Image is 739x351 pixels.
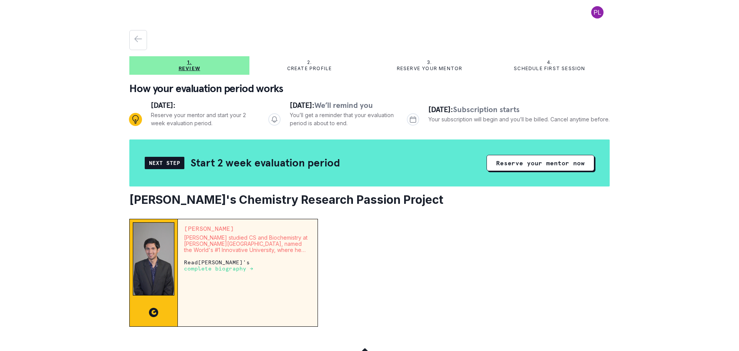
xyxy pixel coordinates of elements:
[184,265,253,272] a: complete biography →
[191,156,340,170] h2: Start 2 week evaluation period
[514,65,585,72] p: Schedule first session
[129,99,610,139] div: Progress
[453,104,520,114] span: Subscription starts
[287,65,332,72] p: Create profile
[133,222,174,296] img: Mentor Image
[290,111,395,127] p: You’ll get a reminder that your evaluation period is about to end.
[487,155,594,171] button: Reserve your mentor now
[547,59,552,65] p: 4.
[428,115,610,123] p: Your subscription will begin and you’ll be billed. Cancel anytime before.
[129,193,610,207] h2: [PERSON_NAME]'s Chemistry Research Passion Project
[151,100,176,110] span: [DATE]:
[314,100,373,110] span: We’ll remind you
[129,81,610,96] p: How your evaluation period works
[184,225,311,232] p: [PERSON_NAME]
[149,308,158,317] img: CC image
[184,235,311,253] p: [PERSON_NAME] studied CS and Biochemistry at [PERSON_NAME][GEOGRAPHIC_DATA], named the World's #1...
[145,157,184,169] div: Next Step
[184,259,311,272] p: Read [PERSON_NAME] 's
[290,100,314,110] span: [DATE]:
[428,104,453,114] span: [DATE]:
[187,59,192,65] p: 1.
[397,65,463,72] p: Reserve your mentor
[585,6,610,18] button: profile picture
[179,65,200,72] p: Review
[307,59,312,65] p: 2.
[151,111,256,127] p: Reserve your mentor and start your 2 week evaluation period.
[427,59,432,65] p: 3.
